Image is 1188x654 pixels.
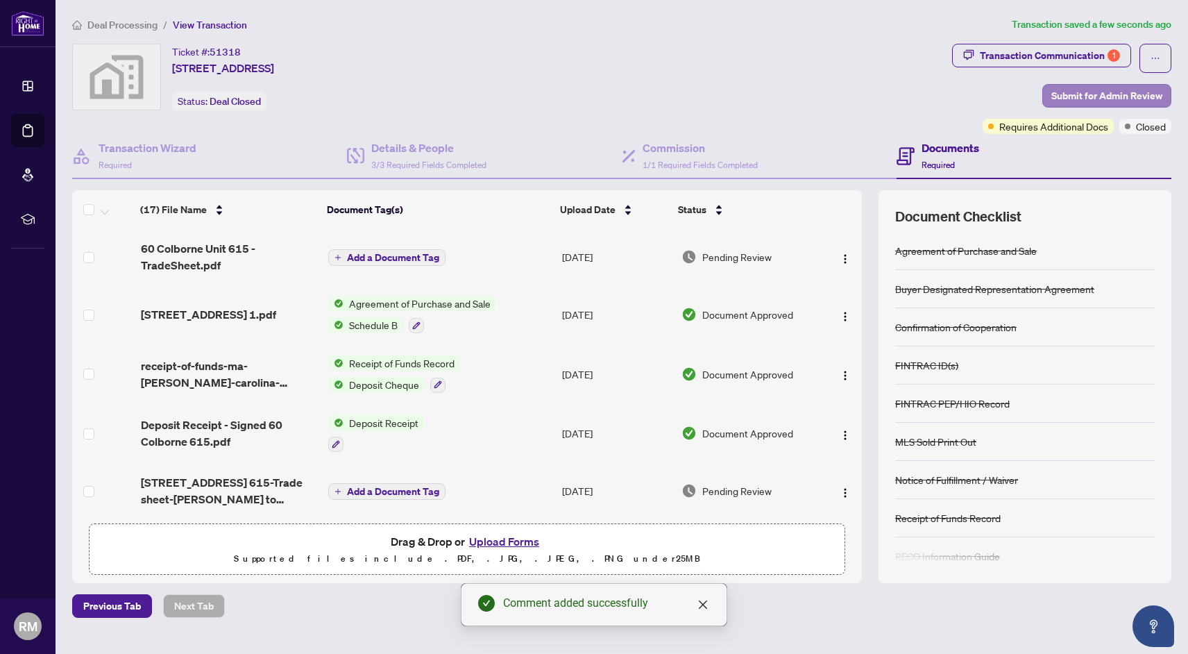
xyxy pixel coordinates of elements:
button: Status IconReceipt of Funds RecordStatus IconDeposit Cheque [328,355,460,393]
span: receipt-of-funds-ma-[PERSON_NAME]-carolina-[PERSON_NAME]-20250915-082647 1 1.pdf [141,358,317,391]
article: Transaction saved a few seconds ago [1012,17,1171,33]
div: Transaction Communication [980,44,1120,67]
button: Add a Document Tag [328,249,445,266]
div: 1 [1108,49,1120,62]
button: Logo [834,480,856,502]
span: Drag & Drop orUpload FormsSupported files include .PDF, .JPG, .JPEG, .PNG under25MB [90,524,845,576]
div: MLS Sold Print Out [895,434,976,449]
span: Pending Review [702,249,772,265]
span: (17) File Name [140,202,207,217]
span: Required [99,160,132,170]
img: Document Status [681,367,697,382]
button: Add a Document Tag [328,482,445,500]
div: Confirmation of Cooperation [895,319,1017,335]
img: Status Icon [328,296,343,311]
span: Document Approved [702,367,793,382]
td: [DATE] [557,404,676,464]
th: Upload Date [554,190,673,229]
h4: Details & People [371,140,486,156]
span: 3/3 Required Fields Completed [371,160,486,170]
img: logo [11,10,44,36]
img: Document Status [681,249,697,265]
button: Status IconDeposit Receipt [328,415,424,453]
span: Status [678,202,706,217]
td: [DATE] [557,229,676,285]
button: Logo [834,246,856,268]
button: Submit for Admin Review [1042,84,1171,108]
img: Logo [840,430,851,441]
button: Add a Document Tag [328,483,445,500]
span: Deposit Cheque [343,377,425,392]
span: Deposit Receipt [343,415,424,430]
span: [STREET_ADDRESS] [172,60,274,76]
button: Add a Document Tag [328,249,445,267]
th: (17) File Name [135,190,321,229]
span: Drag & Drop or [391,533,543,551]
td: [DATE] [557,463,676,519]
span: 1/1 Required Fields Completed [643,160,758,170]
span: Add a Document Tag [347,253,439,262]
span: Deal Closed [210,95,261,108]
span: Deal Processing [87,19,158,31]
div: Receipt of Funds Record [895,510,1001,526]
button: Previous Tab [72,594,152,618]
button: Logo [834,363,856,385]
h4: Transaction Wizard [99,140,196,156]
span: Document Approved [702,426,793,441]
span: 51318 [210,46,241,58]
span: Previous Tab [83,595,141,617]
span: home [72,20,82,30]
img: Document Status [681,426,697,441]
img: Document Status [681,307,697,322]
h4: Commission [643,140,758,156]
div: Agreement of Purchase and Sale [895,243,1037,258]
span: Requires Additional Docs [999,119,1108,134]
span: Receipt of Funds Record [343,355,460,371]
h4: Documents [922,140,979,156]
img: Status Icon [328,317,343,333]
button: Status IconAgreement of Purchase and SaleStatus IconSchedule B [328,296,496,333]
img: Status Icon [328,415,343,430]
span: Document Checklist [895,207,1021,226]
span: Upload Date [560,202,616,217]
div: Buyer Designated Representation Agreement [895,281,1094,296]
button: Open asap [1132,605,1174,647]
span: View Transaction [173,19,247,31]
img: Document Status [681,483,697,498]
div: FINTRAC ID(s) [895,358,958,373]
span: [STREET_ADDRESS] 1.pdf [141,306,276,323]
span: Pending Review [702,483,772,498]
td: [DATE] [557,344,676,404]
th: Status [672,190,817,229]
img: Status Icon [328,377,343,392]
img: Logo [840,487,851,498]
img: Logo [840,311,851,322]
div: Comment added successfully [503,595,710,612]
div: Ticket #: [172,44,241,60]
span: Deposit Receipt - Signed 60 Colborne 615.pdf [141,417,317,450]
span: Document Approved [702,307,793,322]
div: Notice of Fulfillment / Waiver [895,472,1018,487]
div: FINTRAC PEP/HIO Record [895,396,1010,411]
span: Schedule B [343,317,403,333]
a: Close [695,597,711,612]
span: Submit for Admin Review [1051,85,1162,107]
button: Logo [834,303,856,326]
div: Status: [172,92,266,110]
button: Transaction Communication1 [952,44,1131,67]
span: [STREET_ADDRESS] 615-Trade sheet-[PERSON_NAME] to reivew.pdf [141,474,317,508]
img: svg%3e [73,44,160,110]
td: [DATE] [557,285,676,344]
img: Logo [840,370,851,381]
th: Document Tag(s) [321,190,554,229]
button: Next Tab [163,594,225,618]
img: Status Icon [328,355,343,371]
span: close [697,599,708,610]
img: Logo [840,253,851,265]
span: Agreement of Purchase and Sale [343,296,496,311]
span: ellipsis [1151,53,1160,63]
span: Required [922,160,955,170]
span: plus [334,488,341,495]
button: Upload Forms [465,533,543,551]
span: plus [334,254,341,261]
